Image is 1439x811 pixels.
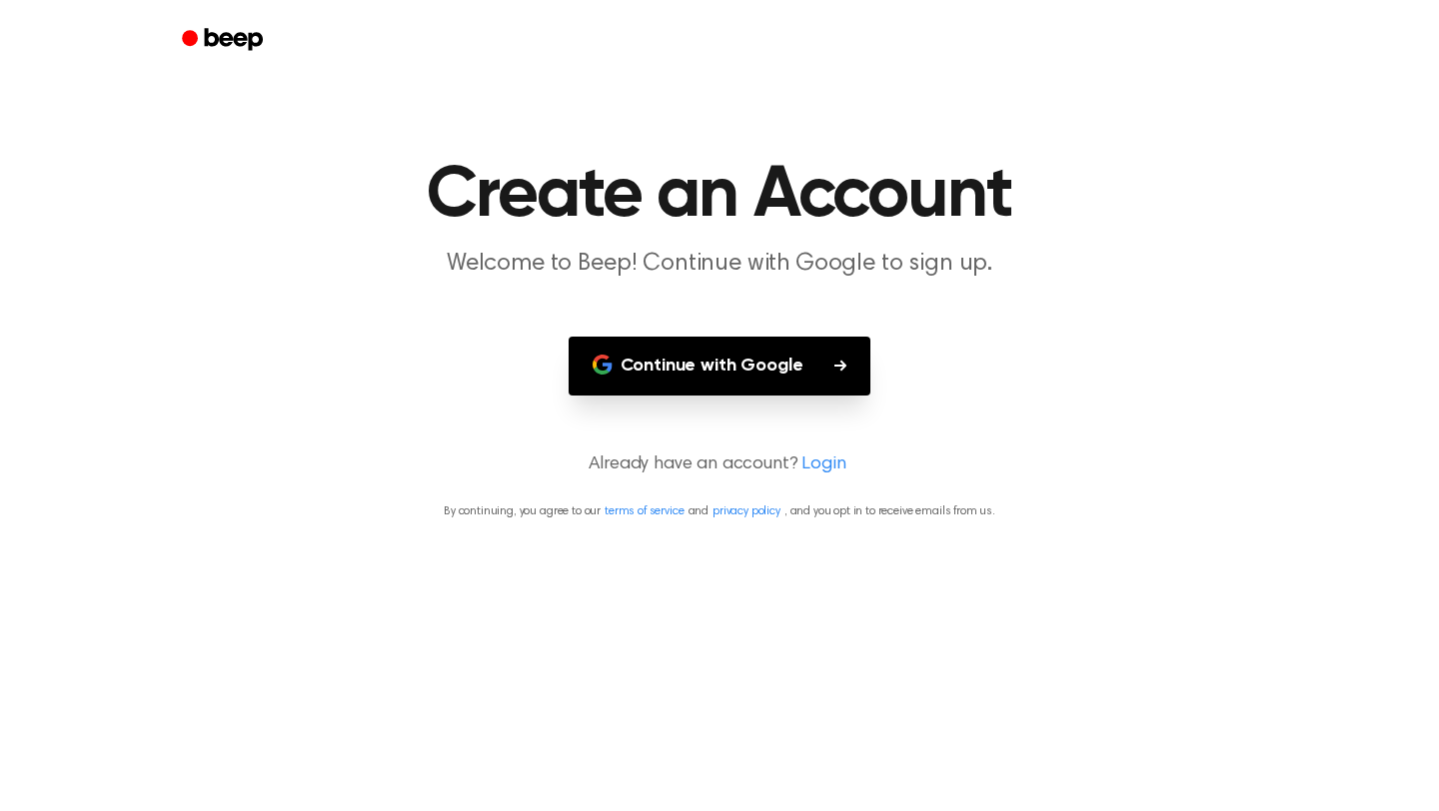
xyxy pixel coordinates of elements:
p: Already have an account? [24,451,1415,478]
a: privacy policy [713,505,780,517]
button: Continue with Google [569,337,871,396]
a: Beep [168,21,281,60]
h1: Create an Account [208,160,1231,232]
p: By continuing, you agree to our and , and you opt in to receive emails from us. [24,502,1415,520]
a: Login [801,451,845,478]
p: Welcome to Beep! Continue with Google to sign up. [336,248,1103,281]
a: terms of service [605,505,684,517]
